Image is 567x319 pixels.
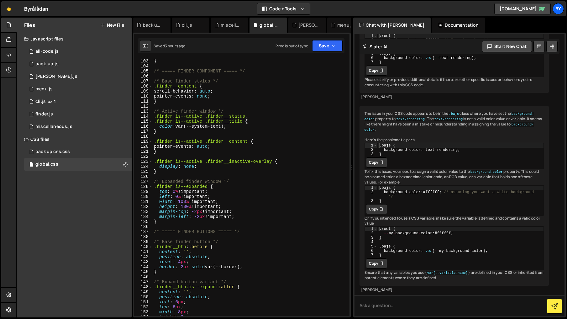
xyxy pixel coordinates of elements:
[553,3,564,14] a: By
[134,305,153,310] div: 152
[363,44,388,50] h2: Slater AI
[35,86,53,92] div: menu.js
[365,56,377,60] div: 6
[134,154,153,159] div: 122
[134,99,153,104] div: 111
[365,38,377,43] div: 2
[17,33,132,45] div: Javascript files
[134,295,153,300] div: 150
[134,204,153,209] div: 132
[134,74,153,79] div: 106
[365,190,377,199] div: 2
[101,23,124,28] button: New File
[366,258,387,268] button: Copy
[134,164,153,169] div: 124
[312,40,343,51] button: Save
[365,227,377,231] div: 1
[134,64,153,69] div: 104
[366,66,387,76] button: Copy
[134,139,153,144] div: 119
[134,194,153,199] div: 130
[134,169,153,174] div: 125
[24,45,132,58] div: 10338/35579.js
[134,300,153,305] div: 151
[365,148,377,152] div: 2
[365,60,377,65] div: 7
[134,269,153,274] div: 145
[365,143,377,148] div: 1
[134,244,153,249] div: 140
[365,236,377,240] div: 3
[366,157,387,167] button: Copy
[365,186,377,190] div: 1
[35,162,58,167] div: global.css
[1,1,17,16] a: 🤙
[24,5,48,13] div: Byrålådan
[24,70,132,83] div: 10338/45273.js
[494,3,551,14] a: [DOMAIN_NAME]
[134,84,153,89] div: 108
[396,117,425,121] code: text-rendering
[134,229,153,234] div: 137
[134,219,153,224] div: 135
[134,189,153,194] div: 129
[134,264,153,269] div: 144
[134,224,153,229] div: 136
[134,114,153,119] div: 114
[134,254,153,259] div: 142
[134,119,153,124] div: 115
[143,22,163,28] div: back up css.css
[365,249,377,253] div: 6
[365,34,377,38] div: 1
[134,259,153,264] div: 143
[134,234,153,239] div: 138
[365,244,377,249] div: 5
[134,174,153,179] div: 126
[134,239,153,244] div: 139
[24,158,132,171] div: 10338/24192.css
[134,184,153,189] div: 128
[134,310,153,315] div: 153
[434,117,463,121] code: text-rendering
[260,22,280,28] div: global.css
[54,99,56,104] span: 1
[134,94,153,99] div: 110
[365,122,534,132] code: background-color
[470,170,503,174] code: background-color
[360,106,549,285] div: The issue in your CSS code appears to be in the class where you have set the property to . The is...
[221,22,241,28] div: miscellaneous.js
[24,146,132,158] div: 10338/45558.css
[361,94,548,100] div: [PERSON_NAME]
[134,249,153,254] div: 141
[365,253,377,258] div: 7
[361,287,548,293] div: [PERSON_NAME]
[35,149,70,155] div: back up css.css
[298,22,318,28] div: [PERSON_NAME].js
[24,83,132,95] div: 10338/45238.js
[24,108,132,120] div: 10338/24973.js
[353,18,431,33] div: Chat with [PERSON_NAME]
[134,59,153,64] div: 103
[134,199,153,204] div: 131
[134,69,153,74] div: 105
[134,134,153,139] div: 118
[134,179,153,184] div: 127
[276,43,308,49] div: Prod is out of sync
[165,43,186,49] div: 3 hours ago
[134,89,153,94] div: 109
[365,240,377,244] div: 4
[24,22,35,29] h2: Files
[134,124,153,129] div: 116
[365,152,377,157] div: 3
[365,199,377,203] div: 3
[24,58,132,70] div: 10338/45267.js
[35,111,53,117] div: finder.js
[134,109,153,114] div: 113
[35,74,77,79] div: [PERSON_NAME].js
[365,231,377,236] div: 2
[35,49,59,54] div: all-code.js
[432,18,485,33] div: Documentation
[17,133,132,146] div: CSS files
[366,204,387,214] button: Copy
